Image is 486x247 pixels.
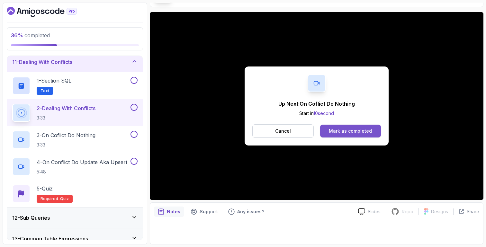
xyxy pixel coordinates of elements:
[402,208,413,215] p: Repo
[37,142,95,148] p: 3:33
[368,208,381,215] p: Slides
[278,110,355,117] p: Start in
[187,207,222,217] button: Support button
[12,158,138,176] button: 4-On Conflict Do Update Aka Upsert5:48
[278,100,355,108] p: Up Next: On Coflict Do Nothing
[224,207,268,217] button: Feedback button
[11,32,23,39] span: 36 %
[252,124,314,138] button: Cancel
[320,125,381,137] button: Mark as completed
[37,104,95,112] p: 2 - Dealing With Conflicts
[200,208,218,215] p: Support
[313,110,334,116] span: 10 second
[150,12,483,200] iframe: 1 - Dealing With Conflicts
[154,207,184,217] button: notes button
[40,196,60,201] span: Required-
[37,169,127,175] p: 5:48
[467,208,479,215] p: Share
[7,52,143,72] button: 11-Dealing With Conflicts
[7,7,92,17] a: Dashboard
[12,58,72,66] h3: 11 - Dealing With Conflicts
[12,104,138,122] button: 2-Dealing With Conflicts3:33
[353,208,386,215] a: Slides
[431,208,448,215] p: Designs
[453,208,479,215] button: Share
[275,128,291,134] p: Cancel
[12,185,138,203] button: 5-QuizRequired-quiz
[7,207,143,228] button: 12-Sub Queries
[329,128,372,134] div: Mark as completed
[37,77,71,84] p: 1 - Section SQL
[60,196,69,201] span: quiz
[12,235,88,243] h3: 13 - Common Table Expressions
[12,214,50,222] h3: 12 - Sub Queries
[37,185,53,192] p: 5 - Quiz
[237,208,264,215] p: Any issues?
[37,115,95,121] p: 3:33
[40,88,49,93] span: Text
[12,77,138,95] button: 1-Section SQLText
[11,32,50,39] span: completed
[167,208,180,215] p: Notes
[12,131,138,149] button: 3-On Coflict Do Nothing3:33
[37,158,127,166] p: 4 - On Conflict Do Update Aka Upsert
[37,131,95,139] p: 3 - On Coflict Do Nothing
